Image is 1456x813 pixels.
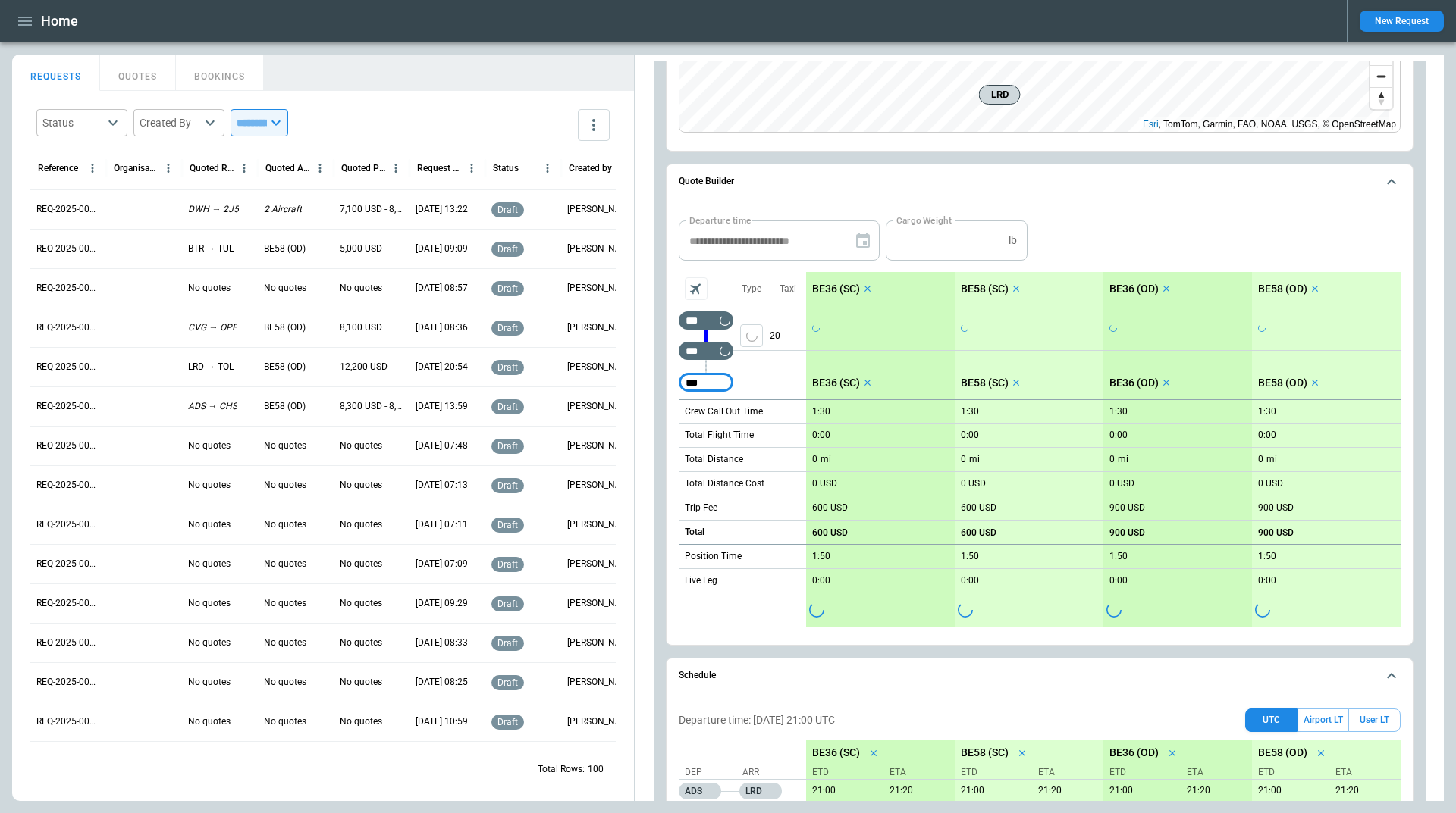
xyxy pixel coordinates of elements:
[578,109,610,141] button: more
[1258,746,1307,759] p: BE58 (OD)
[310,158,330,178] button: Quoted Aircraft column menu
[386,158,406,178] button: Quoted Price column menu
[340,203,403,216] p: 7,100 USD - 8,100 USD
[462,158,482,178] button: Request Created At (UTC-05:00) column menu
[140,115,200,130] div: Created By
[416,715,468,728] p: 09/23/2025 10:59
[780,283,796,295] p: Taxi
[812,575,830,586] p: 0:00
[679,164,1401,199] button: Quote Builder
[1032,785,1103,796] p: 09/30/2025
[1109,551,1128,562] p: 1:50
[679,342,733,360] div: Too short
[36,439,100,452] p: REQ-2025-000309
[961,406,979,417] p: 1:30
[340,400,403,413] p: 8,300 USD - 8,600 USD
[685,405,763,418] p: Crew Call Out Time
[961,377,1009,389] p: BE58 (SC)
[494,323,521,333] span: draft
[1109,430,1128,441] p: 0:00
[494,244,521,255] span: draft
[685,766,738,779] p: Dep
[265,163,310,174] div: Quoted Aircraft
[494,638,521,649] span: draft
[1143,119,1159,130] a: Esri
[340,558,382,571] p: No quotes
[1258,527,1294,539] p: 900 USD
[264,518,306,531] p: No quotes
[264,479,306,492] p: No quotes
[1109,527,1145,539] p: 900 USD
[36,597,100,610] p: REQ-2025-000305
[685,453,743,466] p: Total Distance
[1181,766,1246,779] p: ETA
[812,766,877,779] p: ETD
[416,439,468,452] p: 09/25/2025 07:48
[416,636,468,649] p: 09/24/2025 08:33
[493,163,519,174] div: Status
[883,766,949,779] p: ETA
[1109,454,1115,465] p: 0
[416,518,468,531] p: 09/25/2025 07:11
[689,214,752,227] label: Departure time
[188,518,231,531] p: No quotes
[1143,117,1396,132] div: , TomTom, Garmin, FAO, NOAA, USGS, © OpenStreetMap
[588,763,604,776] p: 100
[36,400,100,413] p: REQ-2025-000310
[567,321,631,334] p: Cady Howell
[1258,283,1307,295] p: BE58 (OD)
[36,203,100,216] p: REQ-2025-000315
[739,783,782,799] p: LRD
[1258,377,1307,389] p: BE58 (OD)
[494,717,521,727] span: draft
[264,361,306,374] p: BE58 (OD)
[567,518,631,531] p: Cady Howell
[685,277,708,300] span: Aircraft selection
[340,282,382,295] p: No quotes
[770,321,806,350] p: 20
[264,321,306,334] p: BE58 (OD)
[1109,377,1159,389] p: BE36 (OD)
[340,361,388,374] p: 12,200 USD
[188,203,239,216] p: DWH → 2J5
[679,783,721,799] p: ADS
[812,377,860,389] p: BE36 (SC)
[567,242,631,255] p: Ben Gundermann
[494,283,521,294] span: draft
[264,439,306,452] p: No quotes
[961,746,1009,759] p: BE58 (SC)
[740,324,763,347] span: Type of sector
[1109,478,1134,489] p: 0 USD
[1370,65,1392,87] button: Zoom out
[417,163,462,174] div: Request Created At (UTC-05:00)
[812,746,860,759] p: BE36 (SC)
[613,158,633,178] button: Created by column menu
[83,158,102,178] button: Reference column menu
[1109,746,1159,759] p: BE36 (OD)
[494,480,521,491] span: draft
[1181,785,1252,796] p: 09/30/2025
[679,177,734,186] h6: Quote Builder
[188,400,237,413] p: ADS → CHS
[340,439,382,452] p: No quotes
[188,439,231,452] p: No quotes
[1348,708,1401,732] button: User LT
[234,158,254,178] button: Quoted Route column menu
[567,203,631,216] p: Ben Gundermann
[1258,430,1276,441] p: 0:00
[679,311,733,330] div: Too short
[1245,708,1298,732] button: UTC
[264,597,306,610] p: No quotes
[340,518,382,531] p: No quotes
[264,242,306,255] p: BE58 (OD)
[961,283,1009,295] p: BE58 (SC)
[567,636,631,649] p: Cady Howell
[567,597,631,610] p: Cady Howell
[1252,785,1323,796] p: 09/30/2025
[36,282,100,295] p: REQ-2025-000313
[188,636,231,649] p: No quotes
[812,406,830,417] p: 1:30
[416,361,468,374] p: 09/25/2025 20:54
[36,321,100,334] p: REQ-2025-000312
[1329,785,1401,796] p: 09/30/2025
